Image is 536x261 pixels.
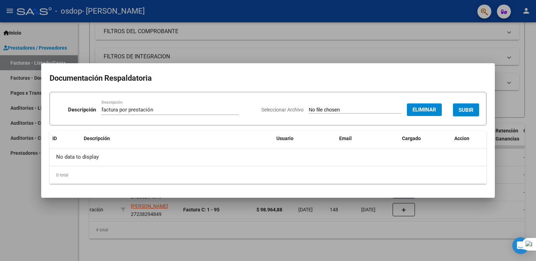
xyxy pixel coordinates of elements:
[52,136,57,141] span: ID
[81,131,274,146] datatable-header-cell: Descripción
[412,107,436,113] span: Eliminar
[453,103,479,116] button: SUBIR
[50,131,81,146] datatable-header-cell: ID
[50,72,486,85] h2: Documentación Respaldatoria
[274,131,336,146] datatable-header-cell: Usuario
[339,136,352,141] span: Email
[459,107,474,113] span: SUBIR
[276,136,293,141] span: Usuario
[512,237,529,254] div: Open Intercom Messenger
[452,131,486,146] datatable-header-cell: Accion
[261,107,304,113] span: Seleccionar Archivo
[402,136,421,141] span: Cargado
[407,103,442,116] button: Eliminar
[336,131,399,146] datatable-header-cell: Email
[50,166,486,184] div: 0 total
[454,136,469,141] span: Accion
[50,148,486,166] div: No data to display
[84,136,110,141] span: Descripción
[68,106,96,114] p: Descripción
[399,131,452,146] datatable-header-cell: Cargado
